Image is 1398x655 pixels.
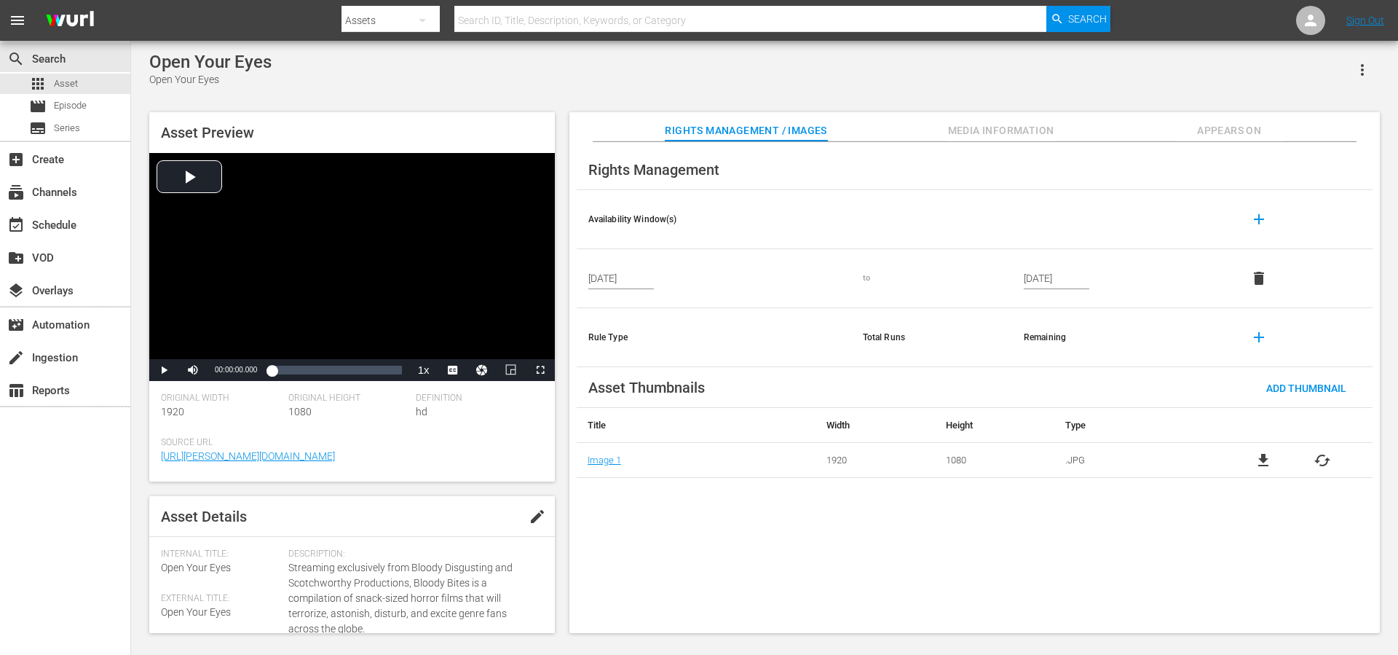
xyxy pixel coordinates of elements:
[1241,261,1276,296] button: delete
[149,359,178,381] button: Play
[665,122,826,140] span: Rights Management / Images
[149,72,272,87] div: Open Your Eyes
[272,366,401,374] div: Progress Bar
[1250,211,1268,228] span: add
[467,359,497,381] button: Jump To Time
[54,98,87,113] span: Episode
[161,437,536,449] span: Source Url
[416,393,536,404] span: Definition
[1012,308,1230,367] th: Remaining
[1250,270,1268,287] span: delete
[529,508,546,525] span: edit
[29,119,47,137] span: Series
[29,75,47,93] span: Asset
[161,606,231,618] span: Open Your Eyes
[438,359,467,381] button: Captions
[577,408,815,443] th: Title
[526,359,555,381] button: Fullscreen
[935,443,1054,478] td: 1080
[1250,329,1268,346] span: add
[215,366,257,374] span: 00:00:00.000
[288,393,408,404] span: Original Height
[7,382,25,399] span: Reports
[7,216,25,234] span: Schedule
[7,50,25,68] span: Search
[947,122,1056,140] span: Media Information
[1054,443,1214,478] td: .JPG
[588,455,621,466] a: Image 1
[7,249,25,267] span: VOD
[288,406,312,417] span: 1080
[588,161,719,179] span: Rights Management
[7,349,25,366] span: Ingestion
[577,308,851,367] th: Rule Type
[815,443,935,478] td: 1920
[7,151,25,168] span: Create
[149,52,272,72] div: Open Your Eyes
[577,190,851,249] th: Availability Window(s)
[863,272,1000,284] div: to
[1314,452,1331,469] button: cached
[178,359,208,381] button: Mute
[7,282,25,299] span: Overlays
[1255,452,1272,469] a: file_download
[161,124,254,141] span: Asset Preview
[161,450,335,462] a: [URL][PERSON_NAME][DOMAIN_NAME]
[851,308,1012,367] th: Total Runs
[1046,6,1110,32] button: Search
[1255,383,1358,394] span: Add Thumbnail
[7,184,25,201] span: Channels
[1241,320,1276,355] button: add
[161,508,247,525] span: Asset Details
[29,98,47,115] span: Episode
[149,153,555,381] div: Video Player
[288,549,536,560] span: Description:
[1174,122,1284,140] span: Appears On
[1346,15,1384,26] a: Sign Out
[161,593,281,605] span: External Title:
[520,499,555,534] button: edit
[409,359,438,381] button: Playback Rate
[161,549,281,560] span: Internal Title:
[416,406,427,417] span: hd
[497,359,526,381] button: Picture-in-Picture
[588,379,705,396] span: Asset Thumbnails
[161,393,281,404] span: Original Width
[35,4,105,38] img: ans4CAIJ8jUAAAAAAAAAAAAAAAAAAAAAAAAgQb4GAAAAAAAAAAAAAAAAAAAAAAAAJMjXAAAAAAAAAAAAAAAAAAAAAAAAgAT5G...
[935,408,1054,443] th: Height
[1054,408,1214,443] th: Type
[161,406,184,417] span: 1920
[288,560,536,637] span: Streaming exclusively from Bloody Disgusting and Scotchworthy Productions, Bloody Bites is a comp...
[54,77,78,91] span: Asset
[161,562,231,573] span: Open Your Eyes
[54,121,80,136] span: Series
[1241,202,1276,237] button: add
[7,316,25,334] span: Automation
[1068,6,1107,32] span: Search
[1255,374,1358,401] button: Add Thumbnail
[9,12,26,29] span: menu
[815,408,935,443] th: Width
